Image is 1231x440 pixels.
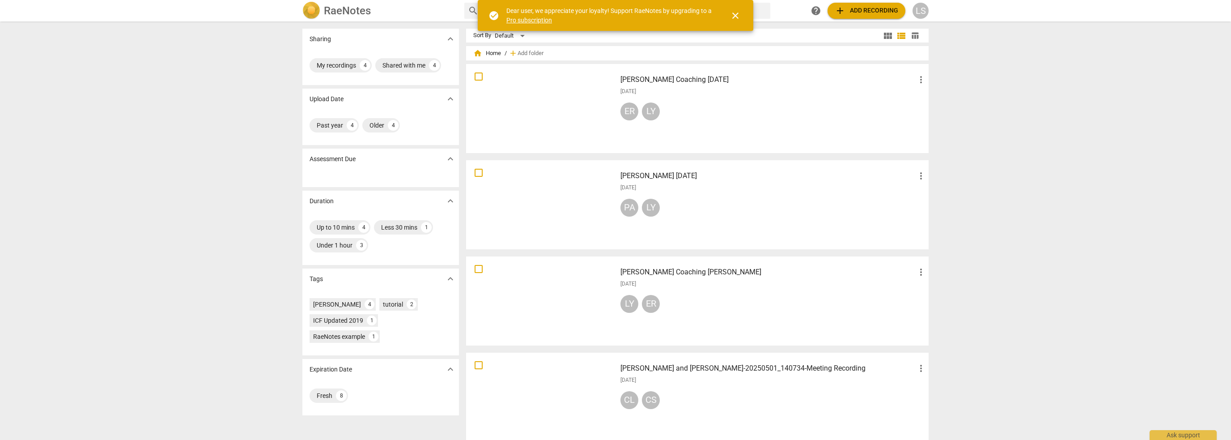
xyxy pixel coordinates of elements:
span: [DATE] [620,88,636,95]
div: ER [642,295,660,313]
h3: Sarah Schepman and Lynne Sexten-20250501_140734-Meeting Recording [620,363,916,374]
div: Past year [317,121,343,130]
div: My recordings [317,61,356,70]
h3: Lynne Coaching Erika [620,267,916,278]
div: RaeNotes example [313,332,365,341]
div: [PERSON_NAME] [313,300,361,309]
img: Logo [302,2,320,20]
span: close [730,10,741,21]
span: add [835,5,845,16]
button: Table view [908,29,921,43]
div: CL [620,391,638,409]
button: Show more [444,92,457,106]
span: expand_more [445,34,456,44]
a: [PERSON_NAME] Coaching [PERSON_NAME][DATE]LYER [469,260,925,342]
span: add [509,49,518,58]
span: [DATE] [620,376,636,384]
div: Ask support [1150,430,1217,440]
div: 1 [369,332,378,342]
span: expand_more [445,273,456,284]
span: [DATE] [620,184,636,192]
span: help [811,5,821,16]
div: LY [620,295,638,313]
button: Show more [444,152,457,166]
span: table_chart [911,31,919,40]
div: ICF Updated 2019 [313,316,363,325]
span: expand_more [445,196,456,206]
div: PA [620,199,638,217]
a: LogoRaeNotes [302,2,457,20]
div: Up to 10 mins [317,223,355,232]
span: expand_more [445,364,456,375]
div: LY [642,103,660,120]
div: Sort By [473,32,491,39]
span: Add recording [835,5,898,16]
div: 8 [336,390,347,401]
div: Default [495,29,528,43]
div: LY [642,199,660,217]
span: more_vert [916,74,926,85]
span: expand_more [445,94,456,104]
span: home [473,49,482,58]
button: Show more [444,194,457,208]
div: 4 [429,60,440,71]
a: [PERSON_NAME] and [PERSON_NAME]-20250501_140734-Meeting Recording[DATE]CLCS [469,356,925,439]
div: ER [620,103,638,120]
button: Upload [828,3,905,19]
span: Home [473,49,501,58]
div: Fresh [317,391,332,400]
h3: Erika Coaching 07 23 2025 [620,74,916,85]
h2: RaeNotes [324,4,371,17]
div: 3 [356,240,367,251]
button: Show more [444,32,457,46]
h3: Paul 06 13 2025 [620,171,916,181]
div: 4 [358,222,369,233]
button: Tile view [881,29,895,43]
div: 4 [347,120,357,131]
a: Help [808,3,824,19]
span: check_circle [488,10,499,21]
span: view_list [896,30,907,41]
a: [PERSON_NAME] Coaching [DATE][DATE]ERLY [469,67,925,150]
div: 4 [365,299,374,309]
p: Duration [310,197,334,206]
div: 4 [388,120,399,131]
div: Dear user, we appreciate your loyalty! Support RaeNotes by upgrading to a [506,6,714,25]
p: Upload Date [310,94,344,104]
p: Expiration Date [310,365,352,374]
span: / [505,50,507,57]
div: 1 [421,222,432,233]
button: Show more [444,363,457,376]
span: more_vert [916,171,926,181]
div: Under 1 hour [317,241,352,250]
div: Less 30 mins [381,223,417,232]
button: Close [725,5,746,26]
div: Older [369,121,384,130]
button: List view [895,29,908,43]
div: 1 [367,316,377,325]
button: Show more [444,272,457,286]
span: search [468,5,479,16]
p: Sharing [310,34,331,44]
button: LS [913,3,929,19]
div: 4 [360,60,370,71]
p: Assessment Due [310,154,356,164]
p: Tags [310,274,323,284]
div: tutorial [383,300,403,309]
a: Pro subscription [506,17,552,24]
div: Shared with me [382,61,425,70]
span: view_module [883,30,893,41]
a: [PERSON_NAME] [DATE][DATE]PALY [469,163,925,246]
span: more_vert [916,267,926,278]
div: 2 [407,299,416,309]
span: Add folder [518,50,543,57]
span: [DATE] [620,280,636,288]
span: expand_more [445,154,456,164]
div: CS [642,391,660,409]
span: more_vert [916,363,926,374]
